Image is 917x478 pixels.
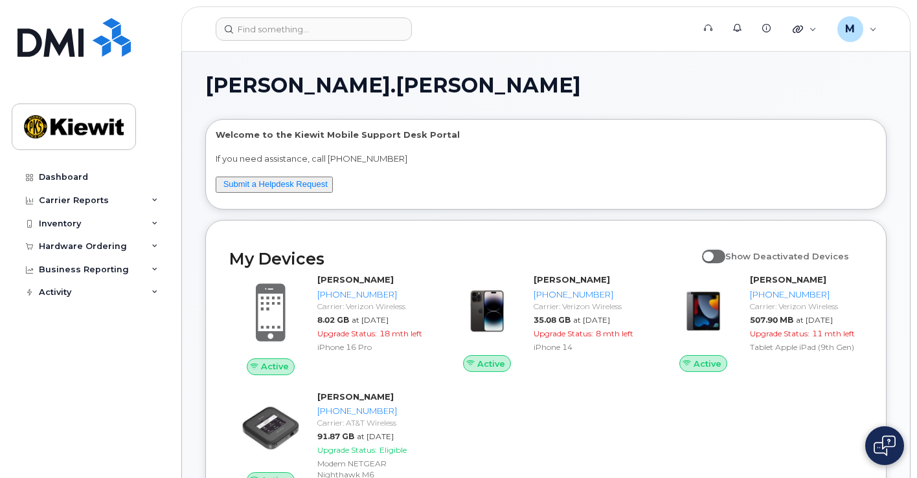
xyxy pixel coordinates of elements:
span: Upgrade Status: [750,329,809,338]
span: 8 mth left [596,329,633,338]
span: Eligible [379,445,407,455]
img: image20231002-3703462-1vlobgo.jpeg [240,397,302,459]
a: Active[PERSON_NAME][PHONE_NUMBER]Carrier: Verizon Wireless507.90 MBat [DATE]Upgrade Status:11 mth... [662,274,863,372]
input: Show Deactivated Devices [702,244,712,254]
img: image20231002-3703462-njx0qo.jpeg [456,280,518,342]
span: at [DATE] [796,315,833,325]
a: Submit a Helpdesk Request [223,179,328,189]
span: Upgrade Status: [317,329,377,338]
div: Carrier: AT&T Wireless [317,417,425,428]
span: 507.90 MB [750,315,793,325]
strong: [PERSON_NAME] [317,391,394,402]
div: iPhone 16 Pro [317,342,425,353]
button: Submit a Helpdesk Request [216,177,333,193]
img: image20231002-3703462-17fd4bd.jpeg [672,280,734,342]
strong: [PERSON_NAME] [534,274,610,285]
div: Carrier: Verizon Wireless [534,301,641,312]
span: at [DATE] [352,315,389,325]
span: at [DATE] [357,431,394,441]
div: iPhone 14 [534,342,641,353]
div: [PHONE_NUMBER] [317,288,425,301]
p: If you need assistance, call [PHONE_NUMBER] [216,153,876,165]
span: Active [694,358,721,370]
span: 8.02 GB [317,315,349,325]
div: [PHONE_NUMBER] [750,288,857,301]
strong: [PERSON_NAME] [750,274,826,285]
img: Open chat [874,435,896,456]
span: 18 mth left [379,329,422,338]
span: Active [477,358,505,370]
span: Show Deactivated Devices [725,251,849,261]
div: [PHONE_NUMBER] [534,288,641,301]
p: Welcome to the Kiewit Mobile Support Desk Portal [216,129,876,141]
h2: My Devices [229,249,696,268]
span: 91.87 GB [317,431,354,441]
div: Tablet Apple iPad (9th Gen) [750,342,857,353]
span: 11 mth left [812,329,855,338]
div: Carrier: Verizon Wireless [317,301,425,312]
span: [PERSON_NAME].[PERSON_NAME] [205,76,581,95]
strong: [PERSON_NAME] [317,274,394,285]
div: [PHONE_NUMBER] [317,405,425,417]
span: Upgrade Status: [534,329,593,338]
a: Active[PERSON_NAME][PHONE_NUMBER]Carrier: Verizon Wireless8.02 GBat [DATE]Upgrade Status:18 mth l... [229,274,430,375]
a: Active[PERSON_NAME][PHONE_NUMBER]Carrier: Verizon Wireless35.08 GBat [DATE]Upgrade Status:8 mth l... [446,274,646,372]
span: Active [261,360,289,373]
span: Upgrade Status: [317,445,377,455]
div: Carrier: Verizon Wireless [750,301,857,312]
span: at [DATE] [573,315,610,325]
span: 35.08 GB [534,315,571,325]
